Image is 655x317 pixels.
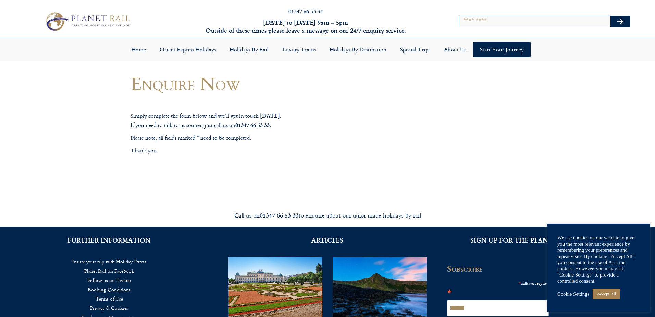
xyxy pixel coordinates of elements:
[437,42,473,57] a: About Us
[393,42,437,57] a: Special Trips
[235,121,270,129] strong: 01347 66 53 33
[3,42,652,57] nav: Menu
[260,211,299,220] strong: 01347 66 53 33
[136,211,519,219] div: Call us on to enquire about our tailor made holidays by rail
[593,289,620,299] a: Accept All
[223,42,275,57] a: Holidays by Rail
[131,133,387,142] p: Please note, all fields marked * need to be completed.
[131,146,387,155] p: Thank you.
[447,237,645,243] h2: SIGN UP FOR THE PLANET RAIL NEWSLETTER
[10,275,208,285] a: Follow us on Twitter
[557,235,640,284] div: We use cookies on our website to give you the most relevant experience by remembering your prefer...
[131,73,387,93] h1: Enquire Now
[288,7,323,15] a: 01347 66 53 33
[42,10,132,32] img: Planet Rail Train Holidays Logo
[124,42,153,57] a: Home
[473,42,531,57] a: Start your Journey
[176,19,435,35] h6: [DATE] to [DATE] 9am – 5pm Outside of these times please leave a message on our 24/7 enquiry serv...
[447,264,553,273] h2: Subscribe
[275,42,323,57] a: Luxury Trains
[10,294,208,303] a: Terms of Use
[10,237,208,243] h2: FURTHER INFORMATION
[153,42,223,57] a: Orient Express Holidays
[10,266,208,275] a: Planet Rail on Facebook
[610,16,630,27] button: Search
[10,257,208,266] a: Insure your trip with Holiday Extras
[323,42,393,57] a: Holidays by Destination
[10,285,208,294] a: Booking Conditions
[447,279,549,287] div: indicates required
[10,303,208,313] a: Privacy & Cookies
[228,237,426,243] h2: ARTICLES
[131,111,387,129] p: Simply complete the form below and we’ll get in touch [DATE]. If you need to talk to us sooner, j...
[557,291,589,297] a: Cookie Settings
